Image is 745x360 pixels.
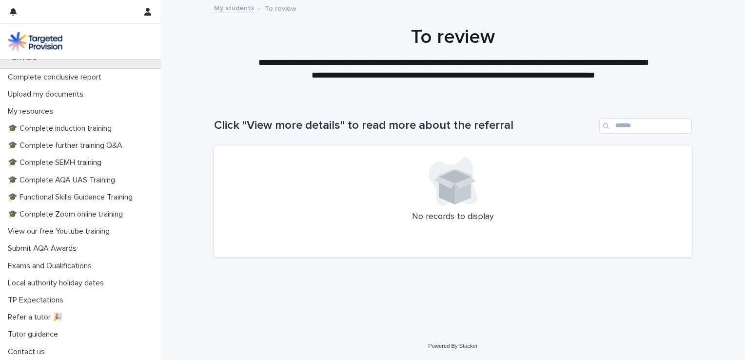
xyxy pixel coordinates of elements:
[4,313,70,322] p: Refer a tutor 🎉
[4,141,130,150] p: 🎓 Complete further training Q&A
[4,90,91,99] p: Upload my documents
[4,227,118,236] p: View our free Youtube training
[4,347,53,357] p: Contact us
[265,2,296,13] p: To review
[599,118,692,134] input: Search
[4,176,123,185] p: 🎓 Complete AQA UAS Training
[4,210,131,219] p: 🎓 Complete Zoom online training
[8,32,62,51] img: M5nRWzHhSzIhMunXDL62
[4,158,109,167] p: 🎓 Complete SEMH training
[4,261,99,271] p: Exams and Qualifications
[4,124,119,133] p: 🎓 Complete induction training
[4,73,109,82] p: Complete conclusive report
[214,2,254,13] a: My students
[4,193,140,202] p: 🎓 Functional Skills Guidance Training
[4,279,112,288] p: Local authority holiday dates
[214,25,692,49] h1: To review
[4,296,71,305] p: TP Expectations
[4,244,84,253] p: Submit AQA Awards
[226,212,680,222] p: No records to display
[214,119,595,133] h1: Click "View more details" to read more about the referral
[4,107,61,116] p: My resources
[4,330,66,339] p: Tutor guidance
[428,343,477,349] a: Powered By Stacker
